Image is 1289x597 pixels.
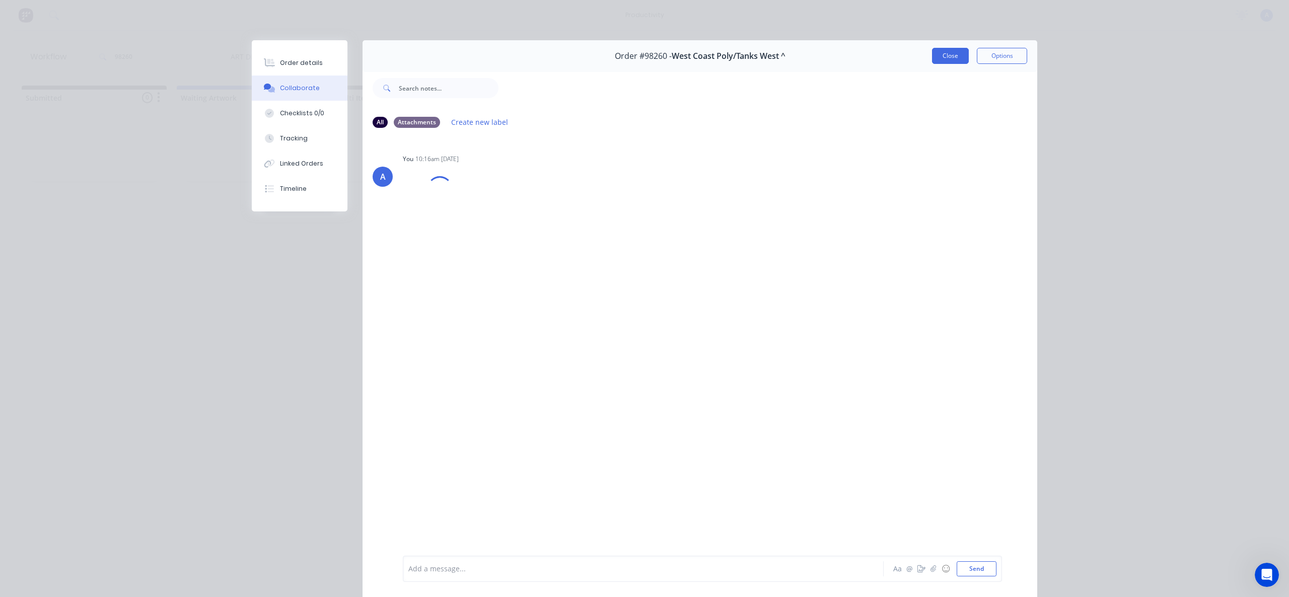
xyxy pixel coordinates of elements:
[403,155,413,164] div: You
[394,117,440,128] div: Attachments
[399,78,498,98] input: Search notes...
[252,76,347,101] button: Collaborate
[932,48,969,64] button: Close
[252,126,347,151] button: Tracking
[280,184,307,193] div: Timeline
[252,151,347,176] button: Linked Orders
[280,134,308,143] div: Tracking
[1255,563,1279,587] iframe: Intercom live chat
[380,171,386,183] div: A
[280,58,323,67] div: Order details
[977,48,1027,64] button: Options
[615,51,672,61] span: Order #98260 -
[252,176,347,201] button: Timeline
[373,117,388,128] div: All
[280,159,323,168] div: Linked Orders
[940,563,952,575] button: ☺
[252,101,347,126] button: Checklists 0/0
[280,109,324,118] div: Checklists 0/0
[957,561,996,576] button: Send
[891,563,903,575] button: Aa
[446,115,514,129] button: Create new label
[280,84,320,93] div: Collaborate
[903,563,915,575] button: @
[672,51,785,61] span: West Coast Poly/Tanks West ^
[415,155,459,164] div: 10:16am [DATE]
[252,50,347,76] button: Order details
